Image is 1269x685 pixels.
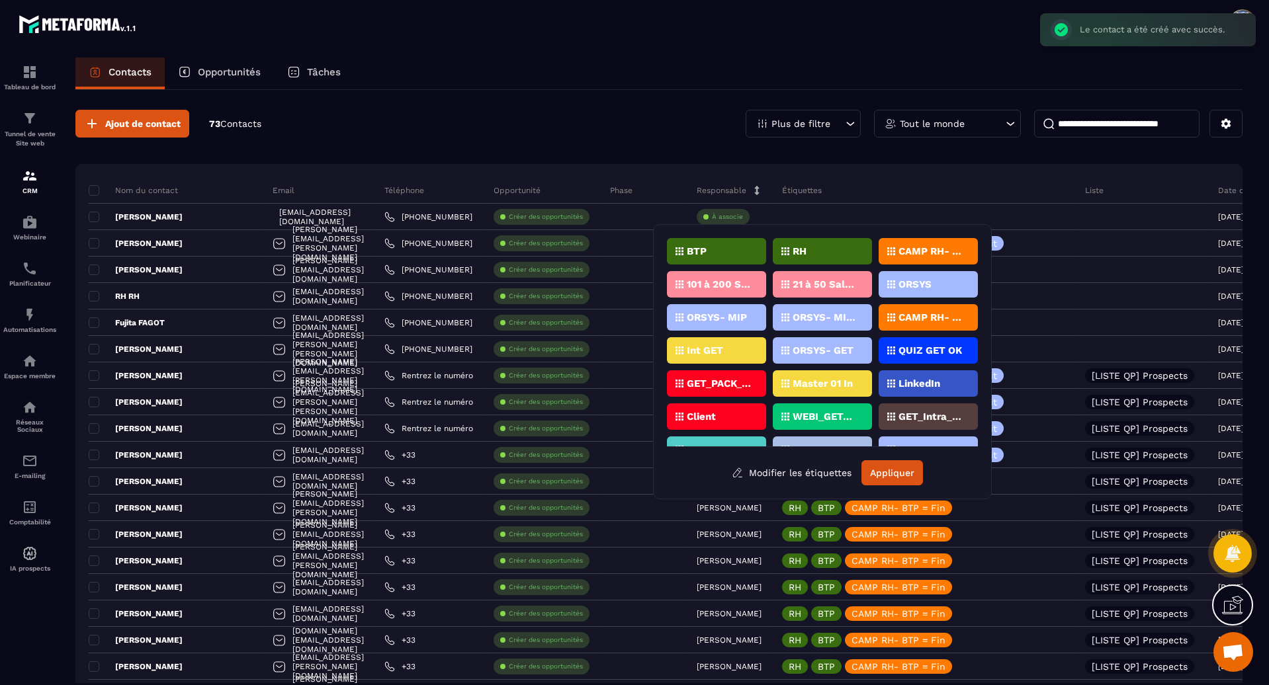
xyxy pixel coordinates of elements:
a: +33 [384,608,416,619]
img: automations [22,353,38,369]
p: [DATE] 11:59 [1218,397,1265,407]
p: Réseaux Sociaux [3,419,56,433]
p: [DATE] 15:55 [1218,212,1266,222]
p: ORSYS- GET- Inscrit [793,445,857,454]
p: [PERSON_NAME] [697,662,762,671]
a: automationsautomationsEspace membre [3,343,56,389]
p: Créer des opportunités [509,477,583,486]
p: Plus de filtre [771,119,830,128]
a: emailemailE-mailing [3,443,56,489]
p: Étiquettes [782,185,822,196]
p: [PERSON_NAME] [89,264,183,275]
p: IA prospects [3,565,56,572]
p: Contacts [109,66,152,78]
p: [LISTE QP] Prospects [1092,662,1188,671]
p: Master 01 In [793,379,853,388]
p: [PERSON_NAME] [697,635,762,645]
p: LinkedIn [898,379,940,388]
p: RH [789,556,801,565]
span: Ajout de contact [105,117,181,130]
p: [LISTE QP] Prospects [1092,424,1188,433]
p: 21 à 50 Salariés [793,280,857,289]
a: [PHONE_NUMBER] [384,212,472,222]
p: BTP [818,662,835,671]
p: Phase [610,185,633,196]
p: Comptabilité [3,518,56,526]
a: Tâches [274,58,354,89]
button: Ajout de contact [75,110,189,138]
p: Tunnel de vente Site web [3,130,56,148]
p: [LISTE QP] Prospects [1092,371,1188,380]
p: GET_PACK_Coaching [687,379,751,388]
p: ORSYS- MIP- Inscrit [793,313,857,322]
p: Fujita FAGOT [89,317,165,328]
a: +33 [384,555,416,566]
img: automations [22,214,38,230]
p: Créer des opportunités [509,556,583,565]
p: [PERSON_NAME] [89,238,183,249]
p: CAMP RH- BTP = Fin [852,583,945,592]
p: [DATE] 00:31 [1218,503,1266,512]
p: CAMP RH- BTP = Fin [852,503,945,512]
p: Créer des opportunités [509,530,583,539]
p: Automatisations [3,326,56,333]
p: CRM [3,187,56,194]
a: [PHONE_NUMBER] [384,344,472,354]
p: BTP [818,609,835,618]
button: Modifier les étiquettes [722,461,861,485]
p: Tout le monde [900,119,965,128]
a: Opportunités [165,58,274,89]
p: BTP [818,583,835,592]
p: RH RH [89,291,140,302]
p: [DATE] 17:12 [1218,344,1265,354]
img: scheduler [22,261,38,276]
p: [LISTE QP] Prospects [1092,556,1188,565]
img: formation [22,110,38,126]
p: [LISTE QP] Prospects [1092,635,1188,645]
img: automations [22,545,38,561]
p: [PERSON_NAME] [89,635,183,645]
p: GET_Intra_Prospects [898,412,963,421]
a: +33 [384,450,416,460]
p: [LISTE QP] Prospects [1092,397,1188,407]
p: [PERSON_NAME] [89,450,183,460]
p: CAMP RH- BTP = Fin [898,247,963,256]
p: Créer des opportunités [509,344,583,354]
p: Créer des opportunités [509,318,583,327]
p: [LISTE QP] Prospects [1092,609,1188,618]
img: formation [22,64,38,80]
p: [PERSON_NAME] [697,583,762,592]
a: social-networksocial-networkRéseaux Sociaux [3,389,56,443]
p: [PERSON_NAME] [89,344,183,354]
p: ORSYS- TRL [898,445,959,454]
p: GET 2J-ORSYS [687,445,751,454]
img: accountant [22,499,38,515]
p: [LISTE QP] Prospects [1092,477,1188,486]
a: +33 [384,476,416,487]
p: [DATE] 00:31 [1218,662,1266,671]
a: [PHONE_NUMBER] [384,317,472,328]
a: +33 [384,503,416,513]
p: RH [789,662,801,671]
p: Créer des opportunités [509,662,583,671]
p: [PERSON_NAME] [89,661,183,672]
p: [PERSON_NAME] [697,609,762,618]
p: Téléphone [384,185,424,196]
p: [PERSON_NAME] [89,476,183,487]
a: +33 [384,529,416,540]
p: RH [793,247,807,256]
p: Créer des opportunités [509,212,583,222]
p: CAMP RH- BTP = Fin [852,635,945,645]
div: Ouvrir le chat [1213,632,1253,672]
p: [DATE] 11:58 [1218,450,1265,460]
p: Client [687,412,716,421]
p: BTP [818,635,835,645]
p: ORSYS- GET [793,346,853,355]
p: Créer des opportunités [509,292,583,301]
p: Tableau de bord [3,83,56,91]
p: [PERSON_NAME] [89,555,183,566]
p: Liste [1085,185,1104,196]
img: formation [22,168,38,184]
p: RH [789,583,801,592]
p: 73 [209,118,261,130]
